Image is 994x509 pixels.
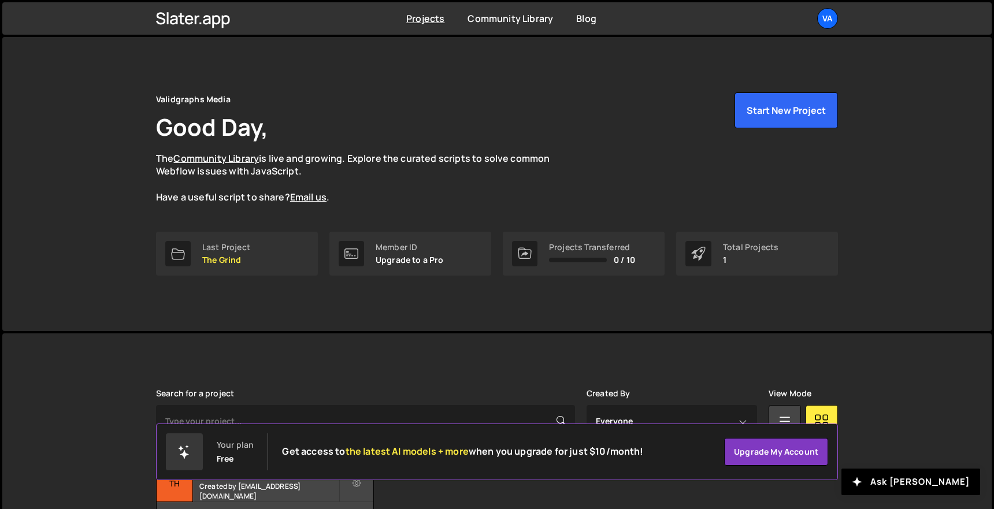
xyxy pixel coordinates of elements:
[723,243,778,252] div: Total Projects
[549,243,635,252] div: Projects Transferred
[841,469,980,495] button: Ask [PERSON_NAME]
[376,255,444,265] p: Upgrade to a Pro
[576,12,596,25] a: Blog
[217,440,254,449] div: Your plan
[217,454,234,463] div: Free
[468,12,553,25] a: Community Library
[202,243,250,252] div: Last Project
[157,466,193,502] div: Th
[156,92,231,106] div: Validgraphs Media
[724,438,828,466] a: Upgrade my account
[202,255,250,265] p: The Grind
[406,12,444,25] a: Projects
[156,389,234,398] label: Search for a project
[156,232,318,276] a: Last Project The Grind
[290,191,327,203] a: Email us
[199,481,339,501] small: Created by [EMAIL_ADDRESS][DOMAIN_NAME]
[376,243,444,252] div: Member ID
[723,255,778,265] p: 1
[282,446,643,457] h2: Get access to when you upgrade for just $10/month!
[173,152,259,165] a: Community Library
[156,152,572,204] p: The is live and growing. Explore the curated scripts to solve common Webflow issues with JavaScri...
[817,8,838,29] a: Va
[156,111,268,143] h1: Good Day,
[769,389,811,398] label: View Mode
[614,255,635,265] span: 0 / 10
[346,445,469,458] span: the latest AI models + more
[156,405,575,437] input: Type your project...
[735,92,838,128] button: Start New Project
[587,389,630,398] label: Created By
